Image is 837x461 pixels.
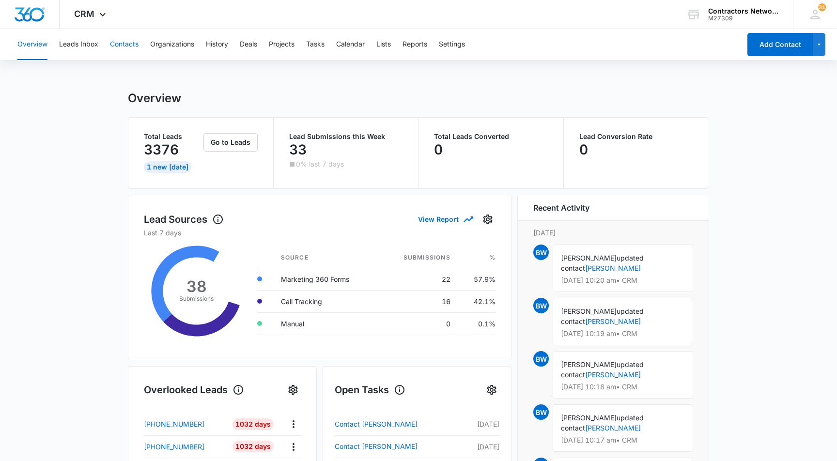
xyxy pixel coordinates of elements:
a: Contact [PERSON_NAME] [335,418,465,430]
span: 31 [818,3,826,11]
span: BW [533,404,549,420]
span: CRM [74,9,94,19]
button: Deals [240,29,257,60]
div: 1032 Days [232,418,274,430]
td: Marketing 360 Forms [273,268,379,290]
td: Call Tracking [273,290,379,312]
div: 1 New [DATE] [144,161,191,173]
h6: Recent Activity [533,202,589,214]
td: 0 [379,312,458,335]
p: [DATE] 10:19 am • CRM [561,330,685,337]
button: Reports [403,29,427,60]
td: 42.1% [458,290,496,312]
button: Add Contact [747,33,813,56]
p: [DATE] 10:18 am • CRM [561,384,685,390]
h1: Lead Sources [144,212,224,227]
button: Tasks [306,29,325,60]
p: [PHONE_NUMBER] [144,442,204,452]
button: Lists [376,29,391,60]
button: Go to Leads [203,133,258,152]
a: [PHONE_NUMBER] [144,442,225,452]
span: [PERSON_NAME] [561,414,617,422]
p: 3376 [144,142,179,157]
div: 1032 Days [232,441,274,452]
button: Overview [17,29,47,60]
button: Settings [484,382,499,398]
p: [DATE] [465,419,499,429]
p: [PHONE_NUMBER] [144,419,204,429]
a: [PHONE_NUMBER] [144,419,225,429]
td: Manual [273,312,379,335]
button: History [206,29,228,60]
p: 0 [434,142,443,157]
button: Settings [439,29,465,60]
a: Contact [PERSON_NAME] [335,441,465,452]
th: % [458,247,496,268]
span: [PERSON_NAME] [561,307,617,315]
p: Last 7 days [144,228,496,238]
button: Settings [285,382,301,398]
p: [DATE] 10:20 am • CRM [561,277,685,284]
p: 0% last 7 days [296,161,344,168]
a: [PERSON_NAME] [585,317,641,325]
span: [PERSON_NAME] [561,254,617,262]
button: View Report [418,211,472,228]
p: Total Leads Converted [434,133,548,140]
td: 57.9% [458,268,496,290]
button: Actions [286,416,301,431]
button: Settings [480,212,496,227]
button: Calendar [336,29,365,60]
button: Organizations [150,29,194,60]
td: 22 [379,268,458,290]
th: Source [273,247,379,268]
a: Go to Leads [203,138,258,146]
p: Lead Submissions this Week [289,133,403,140]
p: [DATE] 10:17 am • CRM [561,437,685,444]
span: [PERSON_NAME] [561,360,617,369]
span: BW [533,351,549,367]
span: BW [533,245,549,260]
a: [PERSON_NAME] [585,264,641,272]
p: 0 [579,142,588,157]
div: notifications count [818,3,826,11]
button: Leads Inbox [59,29,98,60]
p: Lead Conversion Rate [579,133,694,140]
td: 0.1% [458,312,496,335]
h1: Open Tasks [335,383,405,397]
p: [DATE] [465,442,499,452]
a: [PERSON_NAME] [585,370,641,379]
td: 16 [379,290,458,312]
div: account id [708,15,779,22]
th: Submissions [379,247,458,268]
a: [PERSON_NAME] [585,424,641,432]
p: 33 [289,142,307,157]
span: BW [533,298,549,313]
button: Contacts [110,29,139,60]
div: account name [708,7,779,15]
button: Actions [286,439,301,454]
h1: Overlooked Leads [144,383,244,397]
p: [DATE] [533,228,693,238]
h1: Overview [128,91,181,106]
p: Total Leads [144,133,201,140]
button: Projects [269,29,294,60]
